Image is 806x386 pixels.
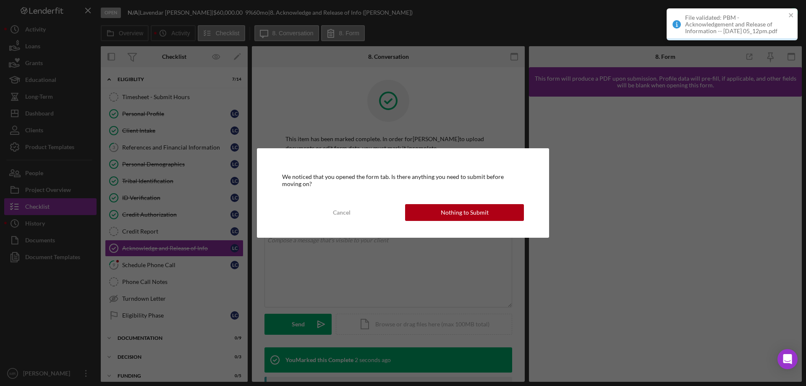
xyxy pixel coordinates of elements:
div: Cancel [333,204,351,221]
button: Cancel [282,204,401,221]
div: Open Intercom Messenger [777,349,798,369]
div: File validated: PBM - Acknowledgement and Release of Information -- [DATE] 05_12pm.pdf [685,14,786,34]
div: We noticed that you opened the form tab. Is there anything you need to submit before moving on? [282,173,524,187]
button: Nothing to Submit [405,204,524,221]
div: Nothing to Submit [441,204,489,221]
button: close [788,12,794,20]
